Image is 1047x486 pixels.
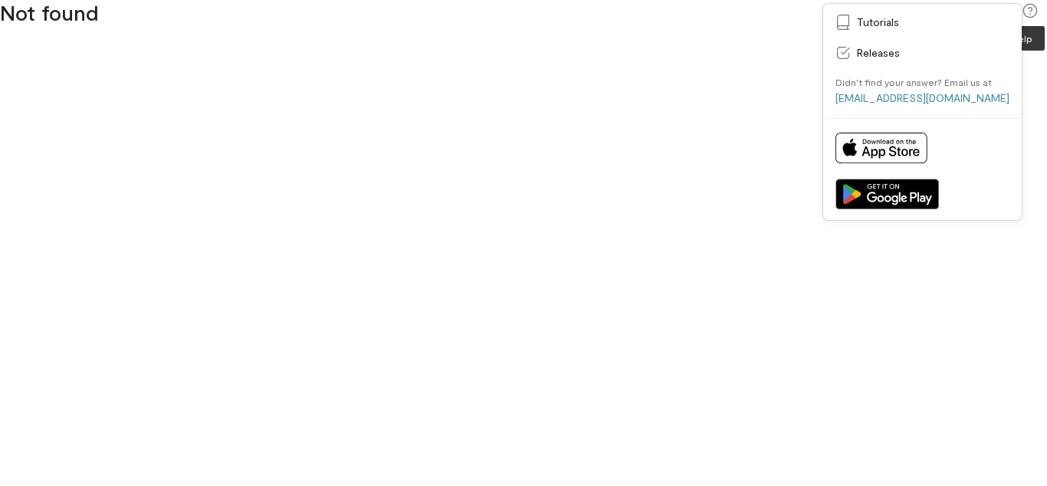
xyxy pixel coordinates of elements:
[835,133,927,163] img: Download on App Store
[826,38,1019,68] a: Releases
[835,179,939,209] img: Get it on Google Play
[857,45,1009,61] span: Releases
[835,76,992,88] div: Didn’t find your answer? Email us at
[835,91,1009,104] a: [EMAIL_ADDRESS][DOMAIN_NAME]
[857,15,1009,30] span: Tutorials
[1022,3,1038,18] div: Help
[826,7,1019,38] a: Tutorials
